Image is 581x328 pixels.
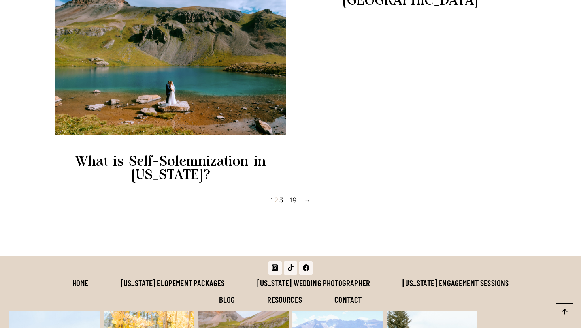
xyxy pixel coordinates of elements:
[268,261,282,275] a: Instagram
[104,275,241,291] a: [US_STATE] Elopement Packages
[284,195,289,204] span: …
[299,261,313,275] a: Facebook
[386,275,525,291] a: [US_STATE] Engagement Sessions
[55,195,526,205] nav: Pagination
[251,291,318,308] a: Resources
[56,275,104,291] a: Home
[300,195,311,205] a: Next Page
[55,155,286,182] a: What is Self-Solemnization in [US_STATE]?
[290,195,297,204] a: 19
[274,195,278,204] a: 2
[556,303,573,320] a: Scroll to top
[304,195,311,205] span: →
[284,261,297,275] a: TikTok
[279,195,283,204] a: 3
[241,275,387,291] a: [US_STATE] Wedding Photographer
[203,291,251,308] a: Blog
[318,291,378,308] a: Contact
[45,275,536,308] nav: Footer Navigation
[270,195,273,204] span: 1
